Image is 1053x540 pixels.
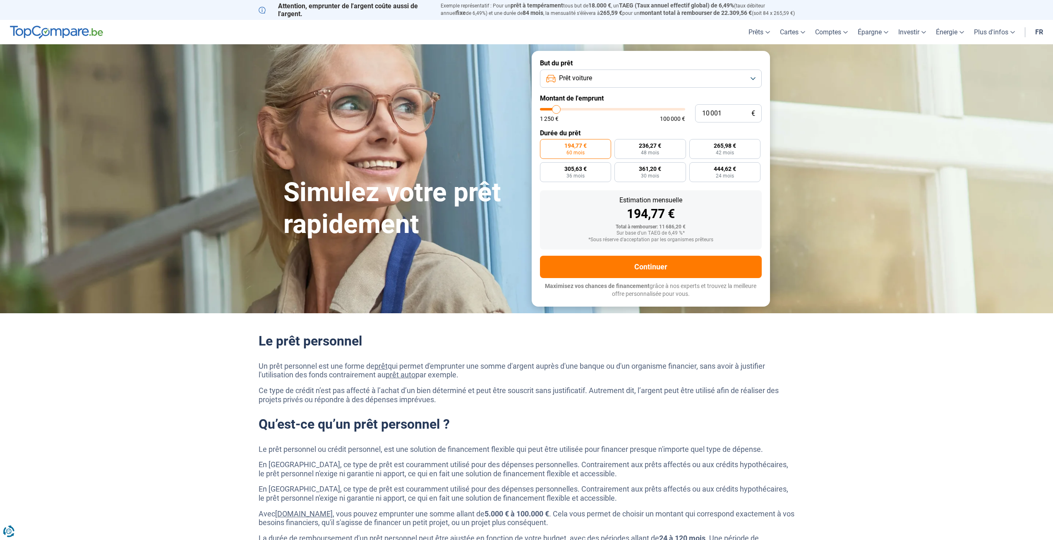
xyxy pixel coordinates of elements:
[374,362,388,370] a: prêt
[969,20,1020,44] a: Plus d'infos
[540,282,762,298] p: grâce à nos experts et trouvez la meilleure offre personnalisée pour vous.
[716,173,734,178] span: 24 mois
[931,20,969,44] a: Énergie
[545,283,650,289] span: Maximisez vos chances de financement
[775,20,810,44] a: Cartes
[641,150,659,155] span: 48 mois
[893,20,931,44] a: Investir
[853,20,893,44] a: Épargne
[456,10,466,16] span: fixe
[540,129,762,137] label: Durée du prêt
[1030,20,1048,44] a: fr
[547,208,755,220] div: 194,77 €
[485,509,549,518] strong: 5.000 € à 100.000 €
[640,10,752,16] span: montant total à rembourser de 22.309,56 €
[259,362,795,379] p: Un prêt personnel est une forme de qui permet d'emprunter une somme d'argent auprès d'une banque ...
[540,70,762,88] button: Prêt voiture
[547,197,755,204] div: Estimation mensuelle
[810,20,853,44] a: Comptes
[564,143,587,149] span: 194,77 €
[259,386,795,404] p: Ce type de crédit n’est pas affecté à l’achat d’un bien déterminé et peut être souscrit sans just...
[641,173,659,178] span: 30 mois
[259,460,795,478] p: En [GEOGRAPHIC_DATA], ce type de prêt est couramment utilisé pour des dépenses personnelles. Cont...
[259,445,795,454] p: Le prêt personnel ou crédit personnel, est une solution de financement flexible qui peut être uti...
[714,166,736,172] span: 444,62 €
[10,26,103,39] img: TopCompare
[639,166,661,172] span: 361,20 €
[259,485,795,502] p: En [GEOGRAPHIC_DATA], ce type de prêt est couramment utilisé pour des dépenses personnelles. Cont...
[716,150,734,155] span: 42 mois
[660,116,685,122] span: 100 000 €
[540,59,762,67] label: But du prêt
[259,333,795,349] h2: Le prêt personnel
[511,2,563,9] span: prêt à tempérament
[547,230,755,236] div: Sur base d'un TAEG de 6,49 %*
[523,10,543,16] span: 84 mois
[714,143,736,149] span: 265,98 €
[540,94,762,102] label: Montant de l'emprunt
[441,2,795,17] p: Exemple représentatif : Pour un tous but de , un (taux débiteur annuel de 6,49%) et une durée de ...
[600,10,622,16] span: 265,59 €
[540,116,559,122] span: 1 250 €
[564,166,587,172] span: 305,63 €
[619,2,734,9] span: TAEG (Taux annuel effectif global) de 6,49%
[386,370,415,379] a: prêt auto
[275,509,333,518] a: [DOMAIN_NAME]
[588,2,611,9] span: 18.000 €
[751,110,755,117] span: €
[259,416,795,432] h2: Qu’est-ce qu’un prêt personnel ?
[566,173,585,178] span: 36 mois
[639,143,661,149] span: 236,27 €
[259,2,431,18] p: Attention, emprunter de l'argent coûte aussi de l'argent.
[259,509,795,527] p: Avec , vous pouvez emprunter une somme allant de . Cela vous permet de choisir un montant qui cor...
[566,150,585,155] span: 60 mois
[547,237,755,243] div: *Sous réserve d'acceptation par les organismes prêteurs
[744,20,775,44] a: Prêts
[547,224,755,230] div: Total à rembourser: 11 686,20 €
[283,177,522,240] h1: Simulez votre prêt rapidement
[559,74,592,83] span: Prêt voiture
[540,256,762,278] button: Continuer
